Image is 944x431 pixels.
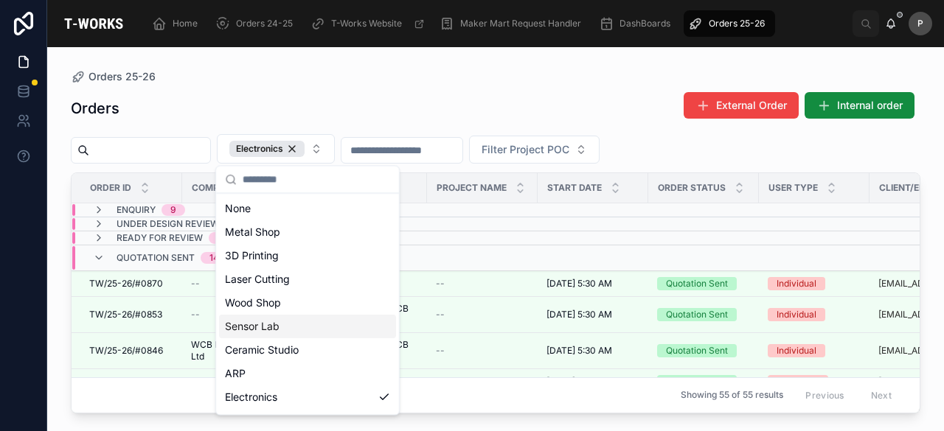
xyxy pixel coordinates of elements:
[666,375,728,388] div: Quotation Sent
[436,278,529,290] a: --
[657,344,750,357] a: Quotation Sent
[191,278,200,290] span: --
[191,376,200,388] span: --
[219,338,396,362] div: Ceramic Studio
[59,12,128,35] img: App logo
[594,10,681,37] a: DashBoards
[71,98,119,119] h1: Orders
[117,232,203,244] span: Ready for Review
[546,278,612,290] span: [DATE] 5:30 AM
[191,278,296,290] a: --
[436,345,529,357] a: --
[435,10,591,37] a: Maker Mart Request Handler
[546,345,639,357] a: [DATE] 5:30 AM
[211,10,303,37] a: Orders 24-25
[89,376,173,388] a: TW/25-26/#0684
[117,204,156,216] span: Enquiry
[482,142,569,157] span: Filter Project POC
[217,134,335,164] button: Select Button
[768,277,861,290] a: Individual
[219,244,396,267] div: 3D Printing
[437,182,507,194] span: Project Name
[140,7,853,40] div: scrollable content
[469,136,600,164] button: Select Button
[436,278,445,290] span: --
[219,291,396,315] div: Wood Shop
[657,375,750,388] a: Quotation Sent
[219,315,396,338] div: Sensor Lab
[89,345,163,357] span: TW/25-26/#0846
[89,309,173,320] a: TW/25-26/#0853
[117,218,219,230] span: Under Design Review
[216,194,399,415] div: Suggestions
[546,376,639,388] a: [DATE] 5:30 AM
[460,18,581,29] span: Maker Mart Request Handler
[191,376,296,388] a: --
[917,18,923,29] span: P
[837,98,903,113] span: Internal order
[331,18,402,29] span: T-Works Website
[657,277,750,290] a: Quotation Sent
[219,197,396,220] div: None
[192,182,267,194] span: Company Name
[436,309,445,320] span: --
[219,362,396,385] div: ARP
[90,182,131,194] span: Order ID
[191,309,296,320] a: --
[117,252,195,264] span: Quotation Sent
[436,345,445,357] span: --
[191,309,200,320] span: --
[436,376,529,388] a: --
[546,278,639,290] a: [DATE] 5:30 AM
[219,220,396,244] div: Metal Shop
[229,141,305,157] div: Electronics
[716,98,787,113] span: External Order
[436,309,529,320] a: --
[236,18,293,29] span: Orders 24-25
[547,182,602,194] span: Start Date
[666,277,728,290] div: Quotation Sent
[777,344,816,357] div: Individual
[768,308,861,321] a: Individual
[768,344,861,357] a: Individual
[89,376,163,388] span: TW/25-26/#0684
[191,339,296,362] a: WCB Robotics India Pvt Ltd
[89,345,173,357] a: TW/25-26/#0846
[219,385,396,409] div: Electronics
[684,10,775,37] a: Orders 25-26
[436,376,445,388] span: --
[768,182,818,194] span: User Type
[681,390,783,402] span: Showing 55 of 55 results
[546,309,612,320] span: [DATE] 5:30 AM
[546,345,612,357] span: [DATE] 5:30 AM
[777,308,816,321] div: Individual
[89,278,173,290] a: TW/25-26/#0870
[170,204,176,216] div: 9
[658,182,726,194] span: Order Status
[306,10,432,37] a: T-Works Website
[619,18,670,29] span: DashBoards
[657,308,750,321] a: Quotation Sent
[89,309,162,320] span: TW/25-26/#0853
[88,69,156,84] span: Orders 25-26
[209,252,219,264] div: 14
[666,308,728,321] div: Quotation Sent
[768,375,861,388] a: Corporate
[147,10,208,37] a: Home
[666,344,728,357] div: Quotation Sent
[229,141,305,157] button: Unselect ELECTRONICS
[173,18,198,29] span: Home
[89,278,163,290] span: TW/25-26/#0870
[546,376,612,388] span: [DATE] 5:30 AM
[546,309,639,320] a: [DATE] 5:30 AM
[709,18,765,29] span: Orders 25-26
[219,267,396,291] div: Laser Cutting
[777,277,816,290] div: Individual
[684,92,799,119] button: External Order
[805,92,914,119] button: Internal order
[777,375,819,388] div: Corporate
[71,69,156,84] a: Orders 25-26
